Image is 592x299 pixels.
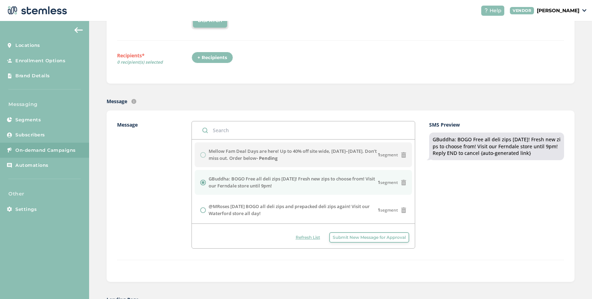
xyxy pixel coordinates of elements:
label: GBuddha: BOGO Free all deli zips [DATE]! Fresh new zips to choose from! Visit our Ferndale store ... [209,176,378,189]
strong: 1 [378,207,380,213]
span: Subscribers [15,131,45,138]
img: icon-info-236977d2.svg [131,99,136,104]
span: segment [378,207,398,213]
span: segment [378,152,398,158]
span: Settings [15,206,37,213]
strong: 1 [378,152,380,158]
label: Mellow Fam Deal Days are here! Up to 40% off site wide, [DATE]–[DATE]. Don’t miss out. Order below [209,148,378,162]
span: Brand Details [15,72,50,79]
div: VENDOR [510,7,534,14]
div: GBuddha: BOGO Free all deli zips [DATE]! Fresh new zips to choose from! Visit our Ferndale store ... [433,136,561,157]
input: Search [192,121,415,139]
strong: - Pending [257,155,277,161]
iframe: Chat Widget [557,265,592,299]
span: Enrollment Options [15,57,65,64]
span: Automations [15,162,49,169]
span: On-demand Campaigns [15,147,76,154]
button: Submit New Message for Approval [329,232,409,243]
img: icon-help-white-03924b79.svg [484,8,488,13]
label: Message [117,121,192,249]
label: Message [107,98,127,105]
span: Refresh List [296,234,320,241]
button: Refresh List [292,232,324,243]
span: Segments [15,116,41,123]
strong: 1 [378,179,380,185]
span: Locations [15,42,40,49]
span: 0 recipient(s) selected [117,59,192,65]
img: icon_down-arrow-small-66adaf34.svg [582,9,586,12]
label: Recipients* [117,52,192,68]
span: Submit New Message for Approval [333,234,406,241]
label: @MRoses [DATE] BOGO all deli zips and prepacked deli zips again! Visit our Waterford store all day! [209,203,378,217]
p: [PERSON_NAME] [537,7,579,14]
span: Help [490,7,501,14]
label: SMS Preview [429,121,564,128]
span: segment [378,179,398,186]
img: icon-arrow-back-accent-c549486e.svg [74,27,83,33]
img: logo-dark-0685b13c.svg [6,3,67,17]
div: + Recipients [192,52,233,64]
